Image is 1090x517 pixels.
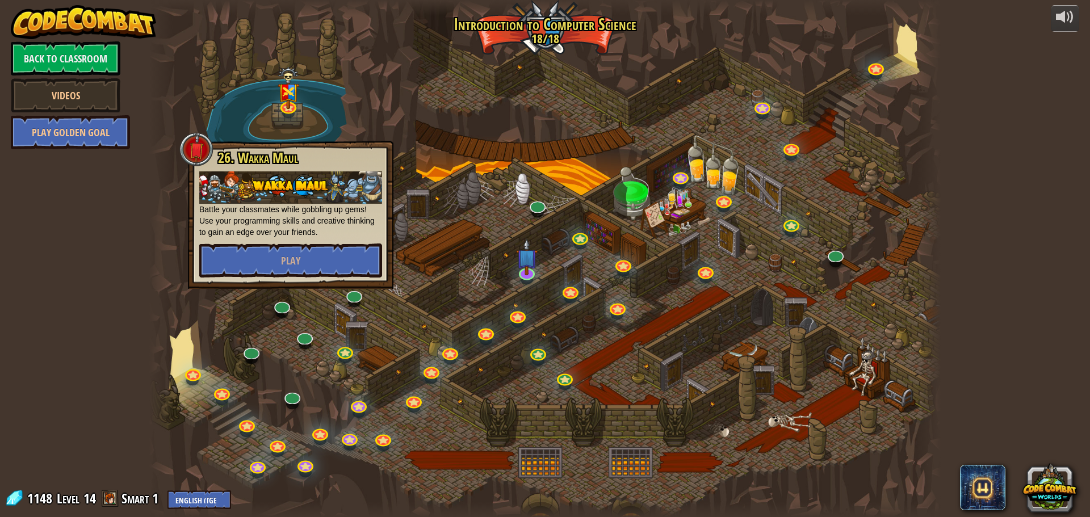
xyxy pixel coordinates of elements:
img: Nov17 wakka maul [199,171,382,204]
img: CodeCombat - Learn how to code by playing a game [11,5,156,39]
a: Back to Classroom [11,41,120,75]
button: Play [199,243,382,278]
button: Adjust volume [1051,5,1079,32]
a: Smart 1 [121,489,162,507]
span: 1148 [27,489,56,507]
span: 26. Wakka Maul [218,148,298,167]
a: Videos [11,78,120,112]
p: Battle your classmates while gobbling up gems! Use your programming skills and creative thinking ... [199,171,382,238]
span: 14 [83,489,96,507]
a: Play Golden Goal [11,115,130,149]
span: Play [281,254,300,268]
img: level-banner-unstarted-subscriber.png [516,239,537,275]
span: Level [57,489,79,508]
img: level-banner-multiplayer.png [278,67,299,109]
